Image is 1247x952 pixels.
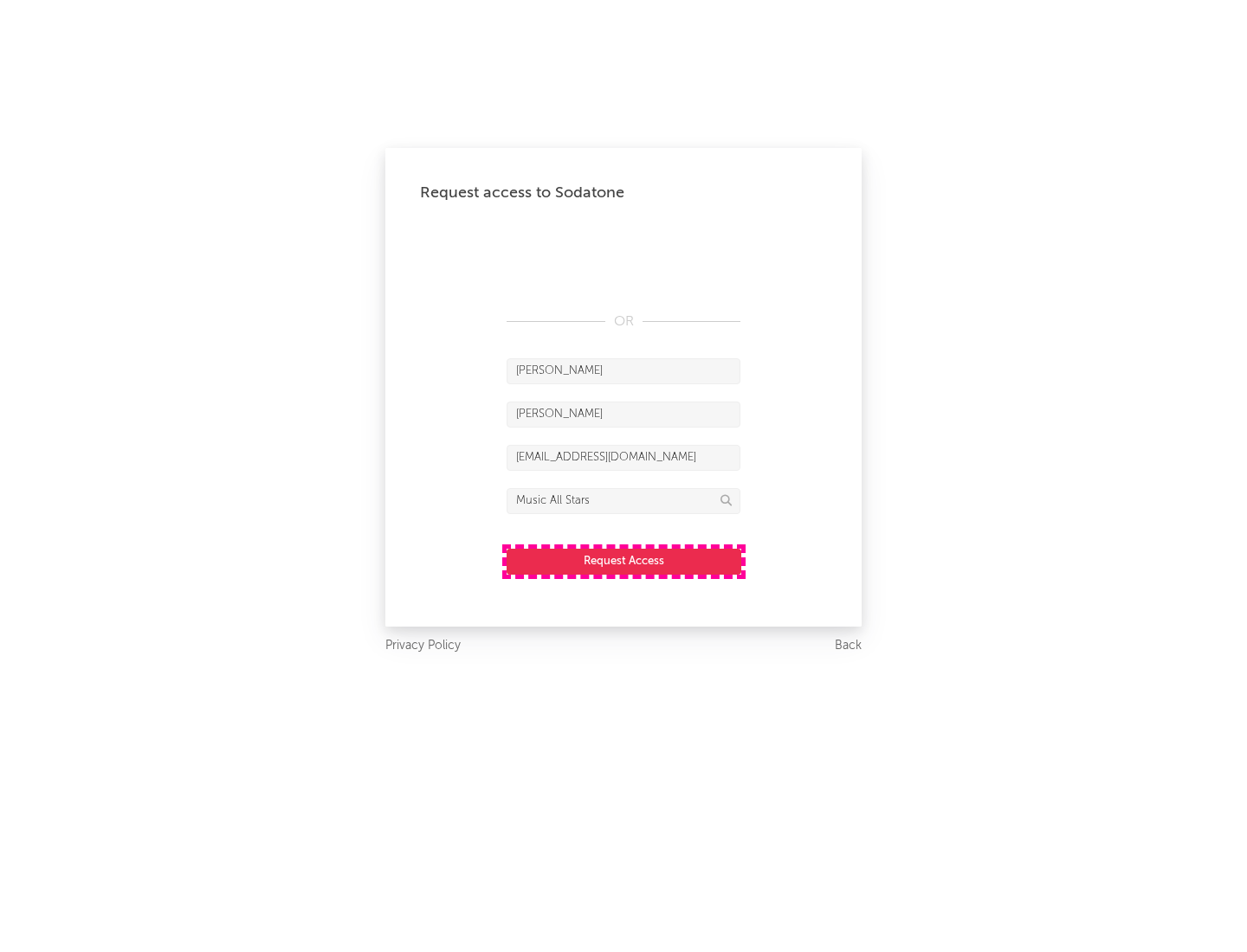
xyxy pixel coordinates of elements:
a: Privacy Policy [385,635,461,657]
input: Email [507,445,740,471]
button: Request Access [507,549,741,575]
div: Request access to Sodatone [420,183,827,203]
div: OR [507,312,740,332]
input: First Name [507,358,740,384]
input: Last Name [507,402,740,428]
input: Division [507,488,740,514]
a: Back [835,635,862,657]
